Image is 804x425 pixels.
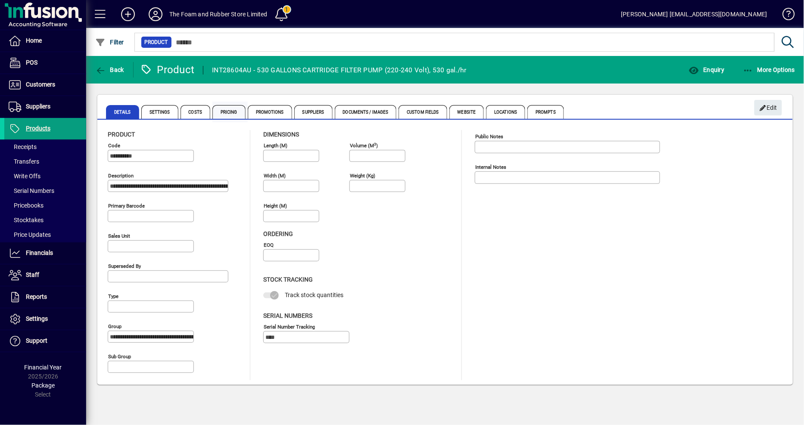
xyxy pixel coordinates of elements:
[4,30,86,52] a: Home
[9,231,51,238] span: Price Updates
[4,213,86,227] a: Stocktakes
[9,202,44,209] span: Pricebooks
[4,308,86,330] a: Settings
[621,7,767,21] div: [PERSON_NAME] [EMAIL_ADDRESS][DOMAIN_NAME]
[350,143,378,149] mat-label: Volume (m )
[527,105,564,119] span: Prompts
[264,173,286,179] mat-label: Width (m)
[741,62,798,78] button: More Options
[212,105,246,119] span: Pricing
[399,105,447,119] span: Custom Fields
[4,169,86,183] a: Write Offs
[106,105,139,119] span: Details
[108,203,145,209] mat-label: Primary barcode
[108,173,134,179] mat-label: Description
[689,66,724,73] span: Enquiry
[142,6,169,22] button: Profile
[264,323,315,329] mat-label: Serial Number tracking
[108,354,131,360] mat-label: Sub group
[25,364,62,371] span: Financial Year
[95,66,124,73] span: Back
[374,142,376,146] sup: 3
[475,164,506,170] mat-label: Internal Notes
[449,105,484,119] span: Website
[743,66,795,73] span: More Options
[181,105,211,119] span: Costs
[212,63,467,77] div: INT28604AU - 530 GALLONS CARTRIDGE FILTER PUMP (220-240 Volt), 530 gal./hr
[108,131,135,138] span: Product
[9,173,41,180] span: Write Offs
[26,81,55,88] span: Customers
[9,158,39,165] span: Transfers
[475,133,503,140] mat-label: Public Notes
[26,271,39,278] span: Staff
[486,105,525,119] span: Locations
[264,143,287,149] mat-label: Length (m)
[26,249,53,256] span: Financials
[776,2,793,30] a: Knowledge Base
[26,103,50,110] span: Suppliers
[108,263,141,269] mat-label: Superseded by
[86,62,134,78] app-page-header-button: Back
[169,7,268,21] div: The Foam and Rubber Store Limited
[754,100,782,115] button: Edit
[759,101,778,115] span: Edit
[4,227,86,242] a: Price Updates
[248,105,292,119] span: Promotions
[294,105,333,119] span: Suppliers
[26,337,47,344] span: Support
[9,187,54,194] span: Serial Numbers
[26,315,48,322] span: Settings
[26,59,37,66] span: POS
[141,105,178,119] span: Settings
[145,38,168,47] span: Product
[31,382,55,389] span: Package
[4,74,86,96] a: Customers
[350,173,375,179] mat-label: Weight (Kg)
[264,242,274,248] mat-label: EOQ
[26,37,42,44] span: Home
[108,143,120,149] mat-label: Code
[4,198,86,213] a: Pricebooks
[263,131,299,138] span: Dimensions
[95,39,124,46] span: Filter
[285,292,343,298] span: Track stock quantities
[114,6,142,22] button: Add
[140,63,195,77] div: Product
[686,62,726,78] button: Enquiry
[4,140,86,154] a: Receipts
[108,293,118,299] mat-label: Type
[9,217,44,223] span: Stocktakes
[4,242,86,264] a: Financials
[264,203,287,209] mat-label: Height (m)
[108,323,122,329] mat-label: Group
[93,34,126,50] button: Filter
[263,312,312,319] span: Serial Numbers
[263,276,313,283] span: Stock Tracking
[4,183,86,198] a: Serial Numbers
[4,52,86,74] a: POS
[4,96,86,118] a: Suppliers
[335,105,397,119] span: Documents / Images
[4,330,86,352] a: Support
[263,230,293,237] span: Ordering
[26,125,50,132] span: Products
[4,286,86,308] a: Reports
[93,62,126,78] button: Back
[4,264,86,286] a: Staff
[26,293,47,300] span: Reports
[108,233,130,239] mat-label: Sales unit
[4,154,86,169] a: Transfers
[9,143,37,150] span: Receipts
